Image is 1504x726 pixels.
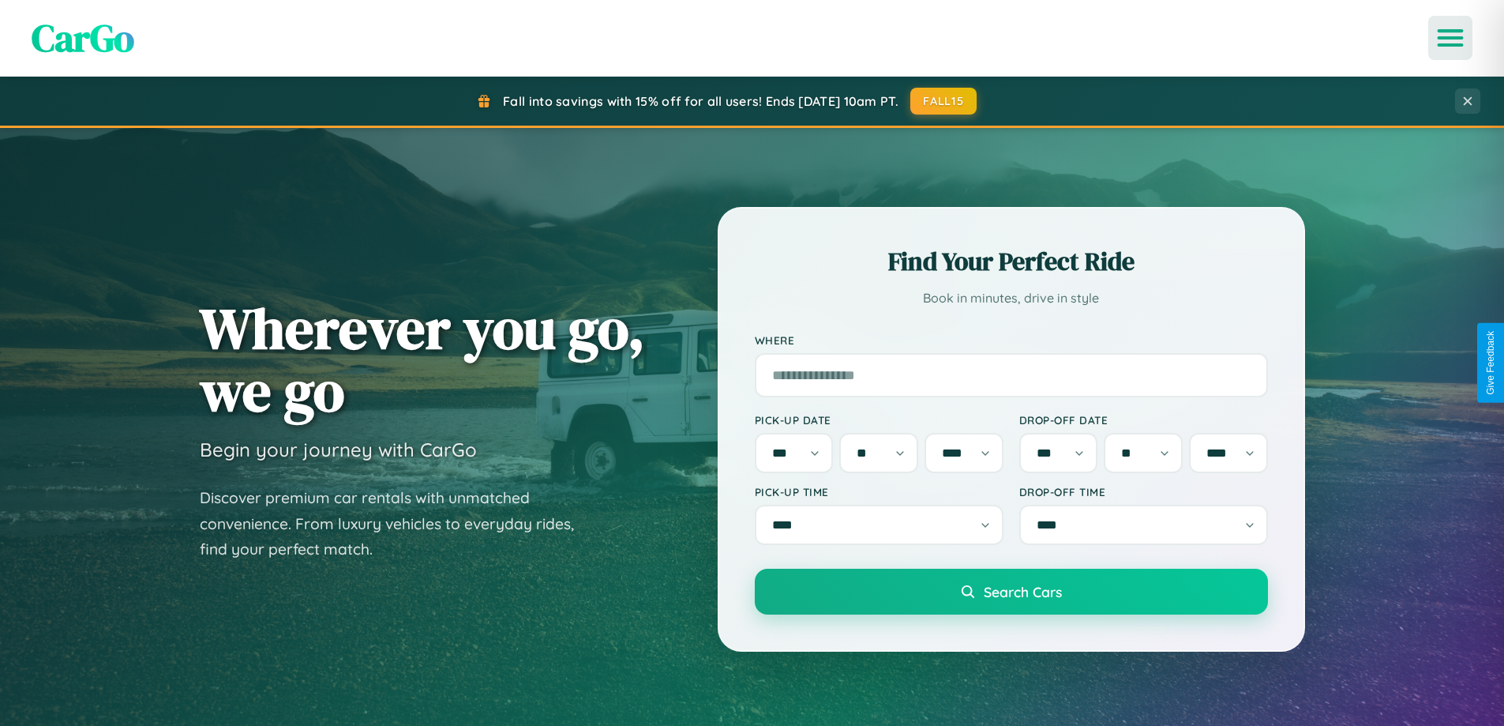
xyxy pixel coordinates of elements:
[755,413,1003,427] label: Pick-up Date
[755,333,1268,347] label: Where
[1019,413,1268,427] label: Drop-off Date
[755,244,1268,279] h2: Find Your Perfect Ride
[1019,485,1268,498] label: Drop-off Time
[200,297,645,422] h1: Wherever you go, we go
[755,569,1268,615] button: Search Cars
[32,12,134,64] span: CarGo
[755,287,1268,310] p: Book in minutes, drive in style
[200,485,594,562] p: Discover premium car rentals with unmatched convenience. From luxury vehicles to everyday rides, ...
[200,438,477,461] h3: Begin your journey with CarGo
[1485,331,1496,395] div: Give Feedback
[755,485,1003,498] label: Pick-up Time
[910,88,977,115] button: FALL15
[1428,16,1472,60] button: Open menu
[984,583,1062,600] span: Search Cars
[503,93,898,109] span: Fall into savings with 15% off for all users! Ends [DATE] 10am PT.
